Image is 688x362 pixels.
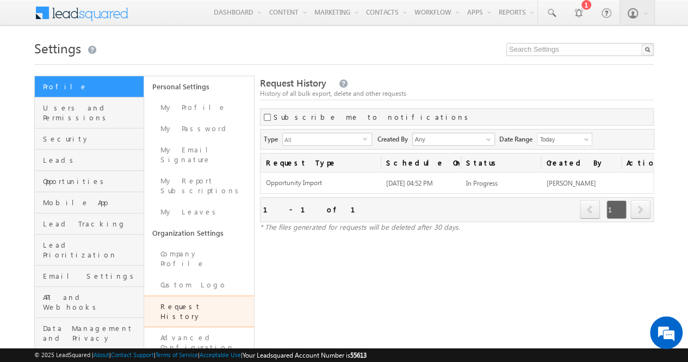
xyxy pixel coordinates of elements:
div: History of all bulk export, delete and other requests [260,89,654,99]
img: d_60004797649_company_0_60004797649 [18,57,46,71]
a: Leads [35,150,144,171]
span: Mobile App [43,198,141,207]
span: © 2025 LeadSquared | | | | | [34,350,367,360]
a: Contact Support [111,351,154,358]
span: [PERSON_NAME] [546,179,596,187]
span: Request History [260,77,326,89]
input: Type to Search [412,133,495,146]
input: Search Settings [506,43,654,56]
span: Your Leadsquared Account Number is [243,351,367,359]
a: Status [461,154,541,172]
a: next [630,201,650,219]
span: All [283,133,363,145]
span: 1 [606,200,627,219]
label: Subscribe me to notifications [274,112,472,122]
span: Date Range [499,133,537,144]
a: Opportunities [35,171,144,192]
a: My Password [144,118,253,139]
a: My Report Subscriptions [144,170,253,201]
a: About [94,351,109,358]
a: Users and Permissions [35,97,144,128]
span: Today [537,134,589,144]
a: Request Type [261,154,381,172]
span: next [630,200,650,219]
div: Minimize live chat window [178,5,204,32]
a: Profile [35,76,144,97]
a: Lead Tracking [35,213,144,235]
a: Show All Items [480,134,494,145]
a: Custom Logo [144,274,253,296]
a: My Profile [144,97,253,118]
span: Profile [43,82,141,91]
div: All [282,133,372,146]
a: Request History [144,296,253,327]
span: Leads [43,155,141,165]
a: API and Webhooks [35,287,144,318]
a: Security [35,128,144,150]
span: Type [264,133,282,144]
a: Schedule On [381,154,461,172]
a: Data Management and Privacy [35,318,144,349]
span: Opportunities [43,176,141,186]
textarea: Type your message and hit 'Enter' [14,101,199,273]
a: Created By [541,154,621,172]
span: * The files generated for requests will be deleted after 30 days. [260,222,460,231]
span: Created By [377,133,412,144]
span: Opportunity Import [266,179,375,188]
span: Users and Permissions [43,103,141,122]
a: Organization Settings [144,223,253,243]
span: [DATE] 04:52 PM [386,179,433,187]
span: Email Settings [43,271,141,281]
a: Email Settings [35,266,144,287]
div: Chat with us now [57,57,183,71]
a: My Email Signature [144,139,253,170]
span: 55613 [350,351,367,359]
span: select [363,136,371,141]
div: 1 - 1 of 1 [263,203,368,216]
em: Start Chat [148,282,197,297]
a: Lead Prioritization [35,235,144,266]
a: Mobile App [35,192,144,213]
a: Today [537,133,592,146]
span: In Progress [466,179,498,187]
a: Company Profile [144,243,253,274]
a: Advanced Configuration [144,327,253,358]
span: Data Management and Privacy [43,323,141,343]
span: Actions [621,154,653,172]
a: Terms of Service [156,351,198,358]
a: My Leaves [144,201,253,223]
a: Acceptable Use [200,351,241,358]
span: Lead Prioritization [43,240,141,260]
a: prev [580,201,600,219]
span: Security [43,134,141,144]
span: Settings [34,39,81,57]
span: API and Webhooks [43,292,141,312]
span: Lead Tracking [43,219,141,229]
a: Personal Settings [144,76,253,97]
span: prev [580,200,600,219]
